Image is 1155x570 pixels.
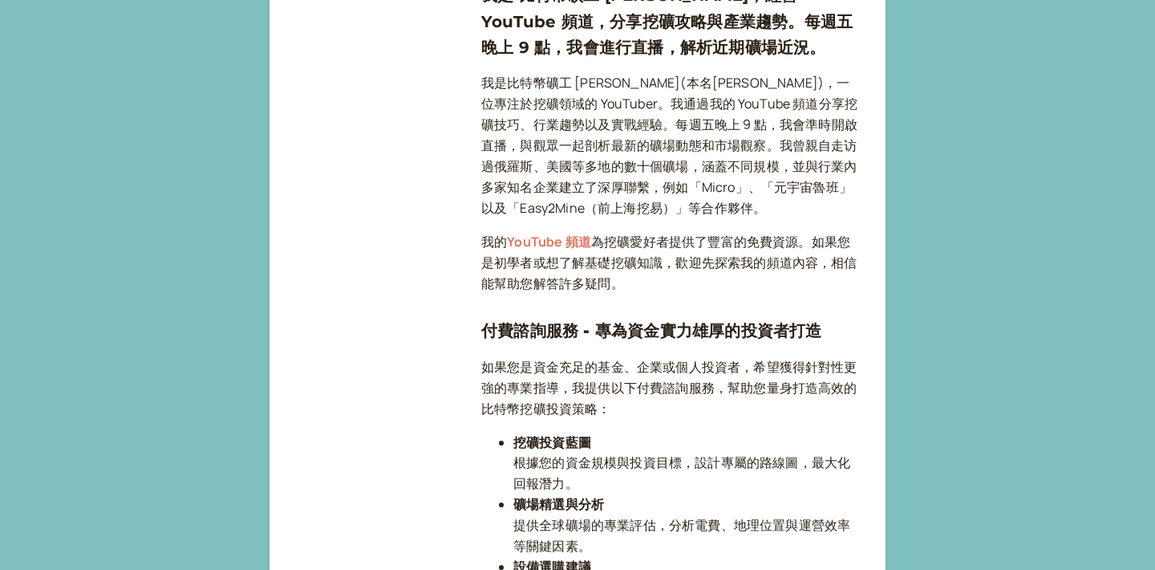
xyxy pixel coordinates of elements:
[481,321,822,340] strong: 付費諮詢服務 - 專為資金實力雄厚的投資者打造
[513,433,860,495] li: 根據您的資金規模與投資目標，設計專屬的路線圖，最大化回報潛力。
[513,495,860,557] li: 提供全球礦場的專業評估，分析電費、地理位置與運營效率等關鍵因素。
[481,357,860,420] p: 如果您是資金充足的基金、企業或個人投資者，希望獲得針對性更強的專業指導，我提供以下付費諮詢服務，幫助您量身打造高效的比特幣挖礦投資策略：
[481,73,860,218] p: 我是比特幣礦工 [PERSON_NAME](本名[PERSON_NAME])，一位專注於挖礦領域的 YouTuber。我通過我的 YouTube 頻道分享挖礦技巧、行業趨勢以及實戰經驗。每週五晚...
[481,232,860,295] p: 我的 為挖礦愛好者提供了豐富的免費資源。如果您是初學者或想了解基礎挖礦知識，歡迎先探索我的頻道內容，相信能幫助您解答許多疑問。
[513,434,591,451] strong: 挖礦投資藍圖
[513,495,604,513] strong: 礦場精選與分析
[507,233,591,250] a: YouTube 頻道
